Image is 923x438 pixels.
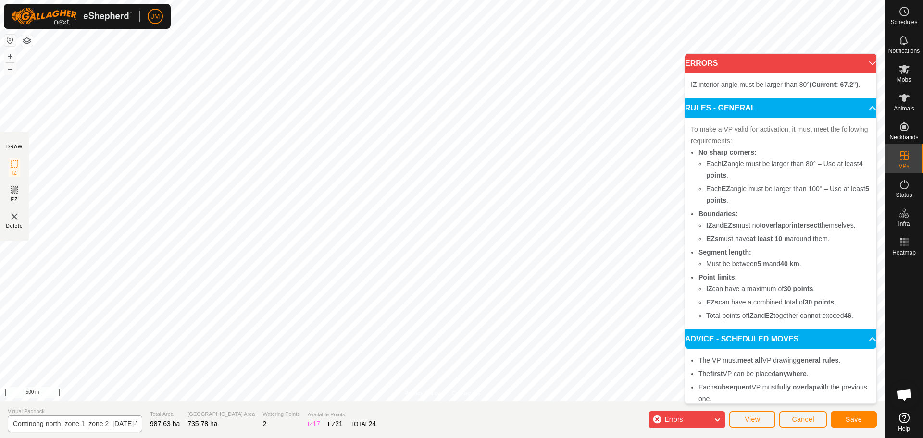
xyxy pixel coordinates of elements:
[792,415,814,423] span: Cancel
[664,415,683,423] span: Errors
[706,219,871,231] li: and must not or themselves.
[368,420,376,427] span: 24
[775,370,807,377] b: anywhere
[698,381,871,404] li: Each VP must with the previous one.
[312,420,320,427] span: 17
[452,389,480,398] a: Contact Us
[706,235,719,243] b: EZs
[706,283,871,294] li: can have a maximum of .
[691,81,860,88] span: IZ interior angle must be larger than 80° .
[892,250,916,255] span: Heatmap
[308,411,376,419] span: Available Points
[758,260,769,268] b: 5 m
[898,426,910,432] span: Help
[706,296,871,308] li: can have a combined total of .
[4,35,16,46] button: Reset Map
[810,81,858,88] b: (Current: 67.2°)
[761,221,786,229] b: overlap
[894,106,914,111] span: Animals
[898,221,910,227] span: Infra
[805,298,834,306] b: 30 points
[706,258,871,269] li: Must be between and .
[404,389,440,398] a: Privacy Policy
[706,221,712,229] b: IZ
[714,383,752,391] b: subsequent
[748,312,753,319] b: IZ
[745,415,760,423] span: View
[328,419,343,429] div: EZ
[350,419,376,429] div: TOTAL
[8,407,142,415] span: Virtual Paddock
[844,312,851,319] b: 46
[685,349,876,437] p-accordion-content: ADVICE - SCHEDULED MOVES
[691,125,868,145] span: To make a VP valid for activation, it must meet the following requirements:
[706,233,871,244] li: must have around them.
[765,312,773,319] b: EZ
[4,63,16,74] button: –
[21,35,33,47] button: Map Layers
[12,8,132,25] img: Gallagher Logo
[187,420,217,427] span: 735.78 ha
[898,163,909,169] span: VPs
[685,73,876,98] p-accordion-content: ERRORS
[150,410,180,418] span: Total Area
[729,411,775,428] button: View
[706,310,871,321] li: Total points of and together cannot exceed .
[187,410,255,418] span: [GEOGRAPHIC_DATA] Area
[685,335,798,343] span: ADVICE - SCHEDULED MOVES
[846,415,862,423] span: Save
[11,196,18,203] span: EZ
[706,160,863,179] b: 4 points
[698,210,738,218] b: Boundaries:
[737,356,762,364] b: meet all
[151,12,160,22] span: JM
[888,48,920,54] span: Notifications
[890,19,917,25] span: Schedules
[706,183,871,206] li: Each angle must be larger than 100° – Use at least .
[150,420,180,427] span: 987.63 ha
[698,273,737,281] b: Point limits:
[685,98,876,118] p-accordion-header: RULES - GENERAL
[777,383,816,391] b: fully overlap
[698,354,871,366] li: The VP must VP drawing .
[6,222,23,230] span: Delete
[308,419,320,429] div: IZ
[897,77,911,83] span: Mobs
[784,285,813,292] b: 30 points
[685,104,756,112] span: RULES - GENERAL
[706,298,719,306] b: EZs
[698,248,751,256] b: Segment length:
[335,420,343,427] span: 21
[722,160,727,168] b: IZ
[685,329,876,349] p-accordion-header: ADVICE - SCHEDULED MOVES
[885,409,923,436] a: Help
[262,410,299,418] span: Watering Points
[685,118,876,329] p-accordion-content: RULES - GENERAL
[262,420,266,427] span: 2
[4,50,16,62] button: +
[706,285,712,292] b: IZ
[749,235,790,243] b: at least 10 m
[889,134,918,140] span: Neckbands
[722,185,730,193] b: EZ
[12,170,17,177] span: IZ
[698,148,757,156] b: No sharp corners:
[780,260,799,268] b: 40 km
[723,221,736,229] b: EZs
[706,185,869,204] b: 5 points
[831,411,877,428] button: Save
[710,370,723,377] b: first
[791,221,819,229] b: intersect
[706,158,871,181] li: Each angle must be larger than 80° – Use at least .
[9,211,20,222] img: VP
[779,411,827,428] button: Cancel
[6,143,23,150] div: DRAW
[685,60,718,67] span: ERRORS
[797,356,838,364] b: general rules
[685,54,876,73] p-accordion-header: ERRORS
[890,380,919,409] div: Open chat
[698,368,871,379] li: The VP can be placed .
[896,192,912,198] span: Status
